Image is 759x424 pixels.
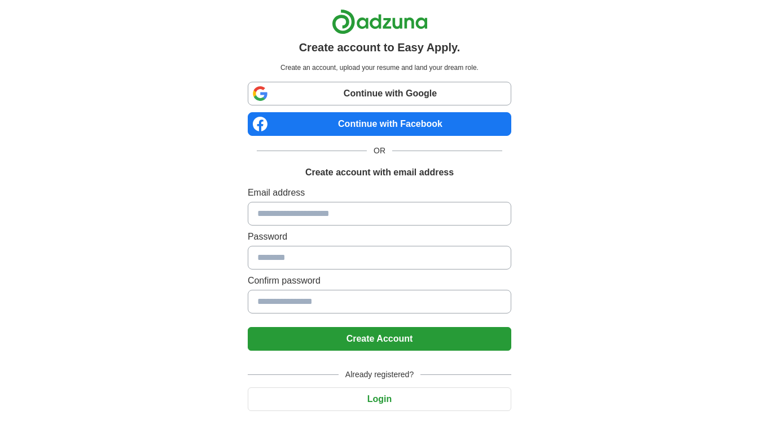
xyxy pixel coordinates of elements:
a: Login [248,394,511,404]
img: Adzuna logo [332,9,428,34]
label: Password [248,230,511,244]
label: Confirm password [248,274,511,288]
span: Already registered? [339,369,420,381]
button: Login [248,387,511,411]
h1: Create account with email address [305,166,454,179]
button: Create Account [248,327,511,351]
a: Continue with Facebook [248,112,511,136]
a: Continue with Google [248,82,511,105]
p: Create an account, upload your resume and land your dream role. [250,63,509,73]
h1: Create account to Easy Apply. [299,39,460,56]
span: OR [367,145,392,157]
label: Email address [248,186,511,200]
